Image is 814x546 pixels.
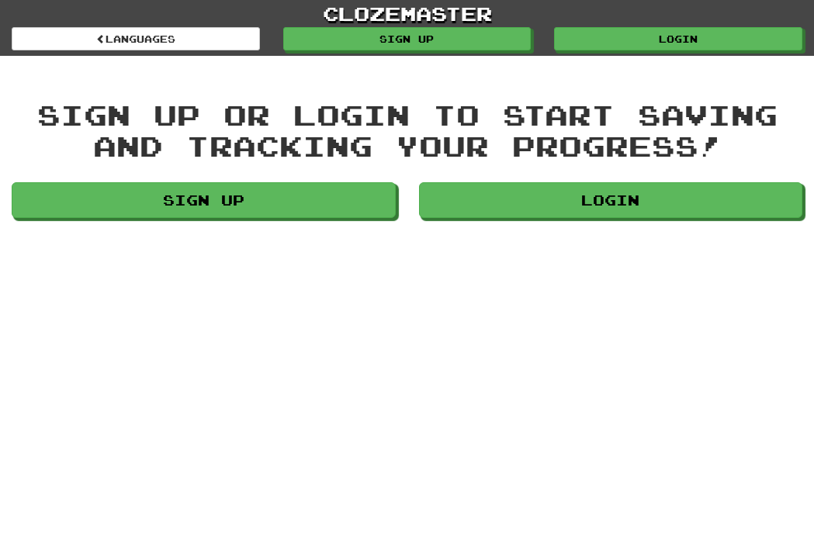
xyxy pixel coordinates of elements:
a: Login [419,182,803,218]
a: Sign up [283,27,532,50]
a: Languages [12,27,260,50]
a: Sign up [12,182,396,218]
a: Login [554,27,802,50]
div: Sign up or login to start saving and tracking your progress! [12,99,802,161]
